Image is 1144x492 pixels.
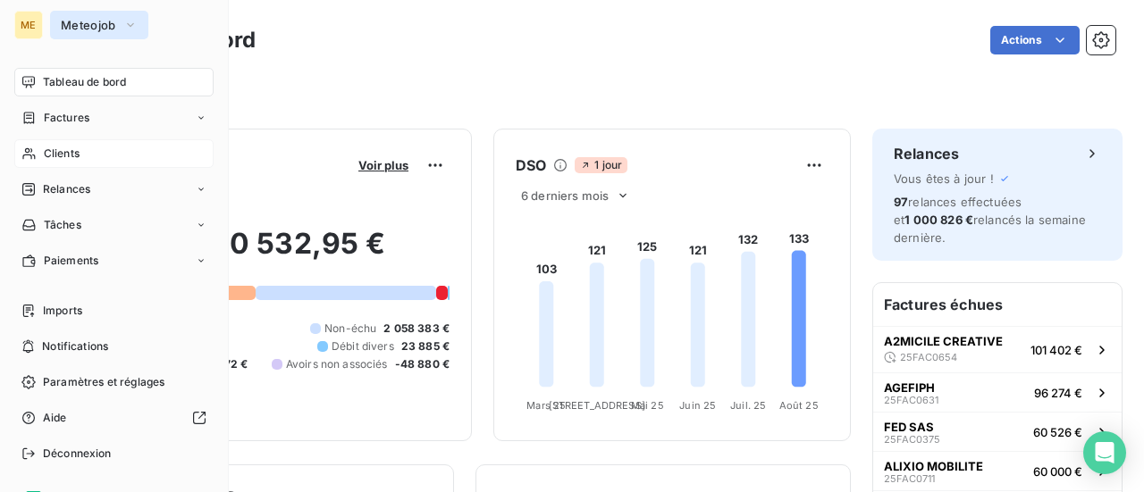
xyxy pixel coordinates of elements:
h6: Relances [894,143,959,164]
span: FED SAS [884,420,934,434]
span: 6 derniers mois [521,188,609,203]
span: Tâches [44,217,81,233]
span: Voir plus [358,158,408,172]
div: ME [14,11,43,39]
button: A2MICILE CREATIVE25FAC0654101 402 € [873,326,1122,372]
span: Imports [43,303,82,319]
span: Notifications [42,338,108,354]
button: ALIXIO MOBILITE25FAC071160 000 € [873,451,1122,490]
span: Paiements [44,253,98,269]
span: AGEFIPH [884,380,935,395]
span: -48 880 € [395,356,450,372]
a: Aide [14,404,214,432]
span: Meteojob [61,18,116,32]
tspan: Mars 25 [526,399,566,412]
a: Imports [14,296,214,325]
a: Tâches [14,211,214,239]
span: A2MICILE CREATIVE [884,334,1003,348]
span: 1 000 826 € [904,213,973,227]
tspan: Juin 25 [679,399,716,412]
tspan: [STREET_ADDRESS] [549,399,645,412]
span: 25FAC0631 [884,395,938,405]
span: ALIXIO MOBILITE [884,459,983,473]
span: 2 058 383 € [383,321,450,337]
h2: 3 340 532,95 € [101,226,450,279]
span: 25FAC0654 [900,352,957,363]
button: Voir plus [353,157,414,173]
a: Relances [14,175,214,204]
a: Tableau de bord [14,68,214,96]
span: 25FAC0711 [884,473,935,484]
span: Débit divers [332,338,394,354]
a: Clients [14,139,214,168]
span: Relances [43,181,90,197]
div: Open Intercom Messenger [1083,431,1126,474]
tspan: Mai 25 [631,399,664,412]
span: Déconnexion [43,446,112,462]
span: 60 526 € [1033,425,1082,439]
tspan: Juil. 25 [730,399,766,412]
span: relances effectuées et relancés la semaine dernière. [894,195,1086,245]
span: 23 885 € [401,338,450,354]
button: AGEFIPH25FAC063196 274 € [873,372,1122,412]
span: 96 274 € [1034,386,1082,400]
span: 1 jour [575,157,627,173]
span: 101 402 € [1030,343,1082,357]
span: Paramètres et réglages [43,374,164,390]
a: Factures [14,104,214,132]
span: Aide [43,410,67,426]
h6: Factures échues [873,283,1122,326]
h6: DSO [516,154,546,176]
tspan: Août 25 [779,399,819,412]
span: 25FAC0375 [884,434,940,445]
span: 60 000 € [1033,464,1082,479]
a: Paramètres et réglages [14,368,214,396]
span: Avoirs non associés [286,356,388,372]
span: Tableau de bord [43,74,126,90]
button: Actions [990,26,1080,54]
span: Non-échu [324,321,376,337]
button: FED SAS25FAC037560 526 € [873,412,1122,451]
span: Vous êtes à jour ! [894,171,994,186]
span: Clients [44,146,80,162]
a: Paiements [14,246,214,275]
span: Factures [44,110,89,126]
span: 97 [894,195,908,209]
